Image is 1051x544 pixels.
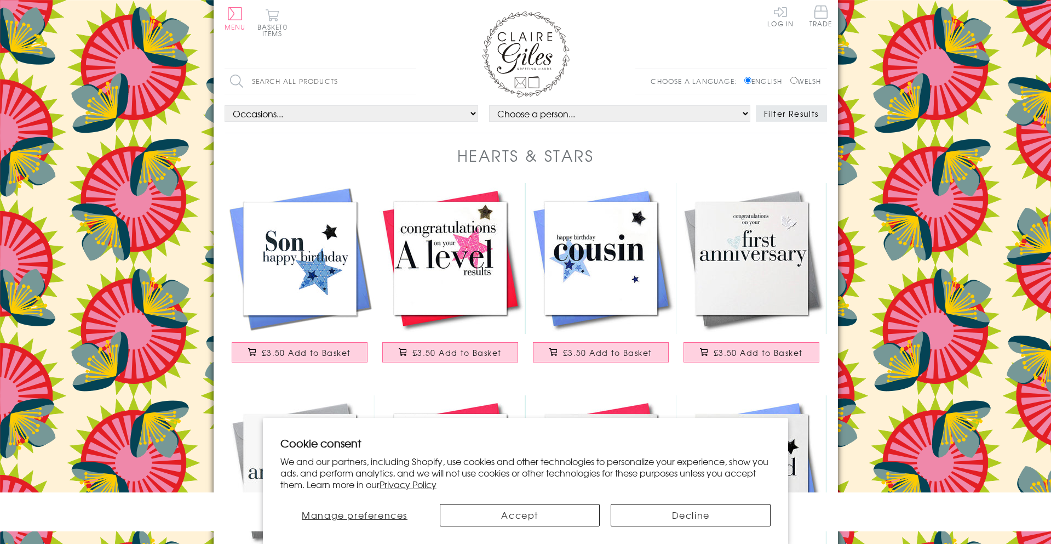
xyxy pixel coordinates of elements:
span: £3.50 Add to Basket [262,347,351,358]
a: 1st Wedding Anniversary Card, Silver Heart, fabric butterfly Embellished £3.50 Add to Basket [676,183,827,373]
span: Trade [809,5,832,27]
input: English [744,77,751,84]
a: Congratulations Card, A Level results, Pink, Embellished with a padded star £3.50 Add to Basket [375,183,526,373]
input: Search [405,69,416,94]
label: Welsh [790,76,822,86]
a: Birthday Card, Blue Star, Happy Birthday Cousin, Embellished with a padded star £3.50 Add to Basket [526,183,676,373]
span: £3.50 Add to Basket [563,347,652,358]
h2: Cookie consent [280,435,771,451]
a: Trade [809,5,832,29]
img: Birthday Card, Blue Stars, Son, Embellished with a shiny padded star [225,183,375,334]
h1: Hearts & Stars [457,144,594,167]
a: Log In [767,5,794,27]
a: Privacy Policy [380,478,437,491]
img: Claire Giles Greetings Cards [482,11,570,98]
button: Menu [225,7,246,30]
button: Basket0 items [257,9,288,37]
button: £3.50 Add to Basket [232,342,367,362]
img: Birthday Card, Blue Star, Happy Birthday Cousin, Embellished with a padded star [526,183,676,334]
button: £3.50 Add to Basket [684,342,819,362]
button: Manage preferences [280,504,429,526]
p: Choose a language: [651,76,742,86]
button: Decline [611,504,771,526]
input: Search all products [225,69,416,94]
span: £3.50 Add to Basket [412,347,502,358]
span: Manage preferences [302,508,407,522]
span: 0 items [262,22,288,38]
button: Filter Results [756,105,827,122]
img: 1st Wedding Anniversary Card, Silver Heart, fabric butterfly Embellished [676,183,827,334]
button: £3.50 Add to Basket [382,342,518,362]
input: Welsh [790,77,797,84]
button: Accept [440,504,600,526]
a: Birthday Card, Blue Stars, Son, Embellished with a shiny padded star £3.50 Add to Basket [225,183,375,373]
button: £3.50 Add to Basket [533,342,669,362]
p: We and our partners, including Shopify, use cookies and other technologies to personalize your ex... [280,456,771,490]
span: £3.50 Add to Basket [714,347,803,358]
img: Congratulations Card, A Level results, Pink, Embellished with a padded star [375,183,526,334]
span: Menu [225,22,246,32]
label: English [744,76,788,86]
